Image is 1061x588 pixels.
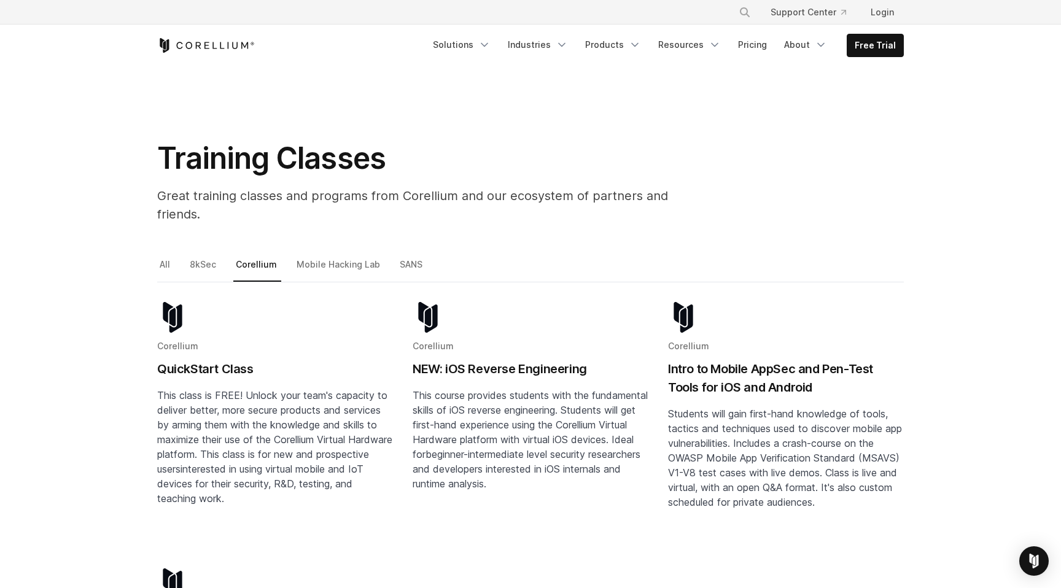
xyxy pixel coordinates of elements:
[668,360,904,397] h2: Intro to Mobile AppSec and Pen-Test Tools for iOS and Android
[157,302,188,333] img: corellium-logo-icon-dark
[578,34,648,56] a: Products
[157,360,393,378] h2: QuickStart Class
[157,302,393,549] a: Blog post summary: QuickStart Class
[426,34,904,57] div: Navigation Menu
[426,34,498,56] a: Solutions
[413,302,648,549] a: Blog post summary: NEW: iOS Reverse Engineering
[233,257,281,282] a: Corellium
[413,302,443,333] img: corellium-logo-icon-dark
[157,389,392,475] span: This class is FREE! Unlock your team's capacity to deliver better, more secure products and servi...
[413,360,648,378] h2: NEW: iOS Reverse Engineering
[157,341,198,351] span: Corellium
[157,257,174,282] a: All
[724,1,904,23] div: Navigation Menu
[157,463,363,505] span: interested in using virtual mobile and IoT devices for their security, R&D, testing, and teaching...
[157,38,255,53] a: Corellium Home
[413,341,454,351] span: Corellium
[861,1,904,23] a: Login
[651,34,728,56] a: Resources
[777,34,834,56] a: About
[668,408,902,508] span: Students will gain first-hand knowledge of tools, tactics and techniques used to discover mobile ...
[731,34,774,56] a: Pricing
[668,302,699,333] img: corellium-logo-icon-dark
[187,257,220,282] a: 8kSec
[734,1,756,23] button: Search
[668,302,904,549] a: Blog post summary: Intro to Mobile AppSec and Pen-Test Tools for iOS and Android
[157,187,710,223] p: Great training classes and programs from Corellium and our ecosystem of partners and friends.
[397,257,427,282] a: SANS
[413,448,640,490] span: beginner-intermediate level security researchers and developers interested in iOS internals and r...
[500,34,575,56] a: Industries
[761,1,856,23] a: Support Center
[668,341,709,351] span: Corellium
[294,257,384,282] a: Mobile Hacking Lab
[1019,546,1049,576] div: Open Intercom Messenger
[157,140,710,177] h1: Training Classes
[413,388,648,491] p: This course provides students with the fundamental skills of iOS reverse engineering. Students wi...
[847,34,903,56] a: Free Trial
